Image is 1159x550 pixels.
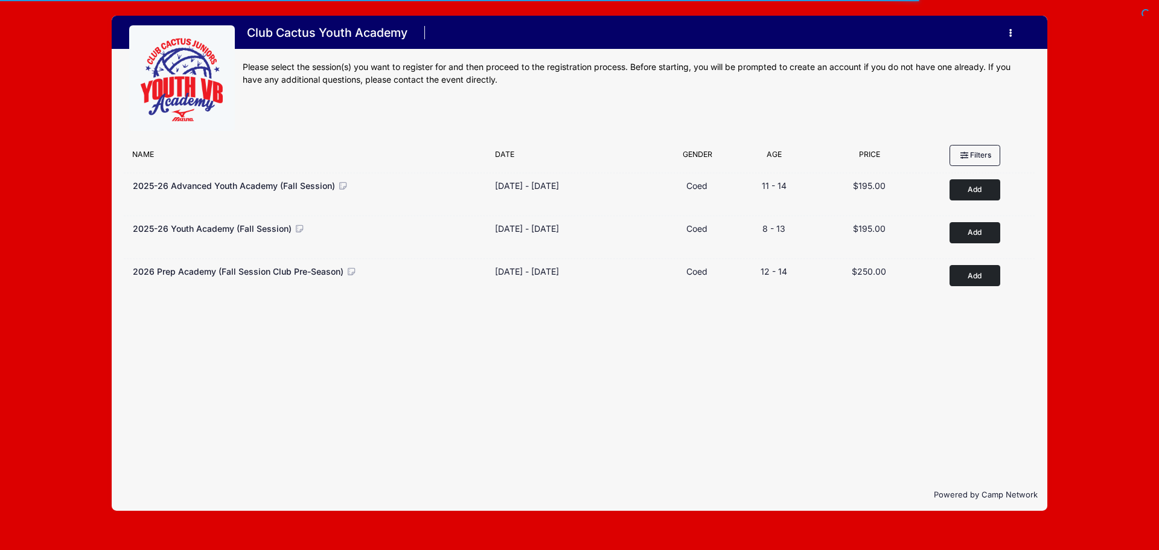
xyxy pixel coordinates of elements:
[243,22,411,43] h1: Club Cactus Youth Academy
[853,223,886,234] span: $195.00
[686,223,707,234] span: Coed
[853,181,886,191] span: $195.00
[495,265,559,278] div: [DATE] - [DATE]
[137,33,228,124] img: logo
[495,179,559,192] div: [DATE] - [DATE]
[489,149,661,166] div: Date
[133,266,343,277] span: 2026 Prep Academy (Fall Session Club Pre-Season)
[121,489,1038,501] p: Powered by Camp Network
[495,222,559,235] div: [DATE] - [DATE]
[762,181,787,191] span: 11 - 14
[762,223,785,234] span: 8 - 13
[950,222,1000,243] button: Add
[126,149,488,166] div: Name
[686,181,707,191] span: Coed
[133,223,292,234] span: 2025-26 Youth Academy (Fall Session)
[661,149,733,166] div: Gender
[733,149,815,166] div: Age
[761,266,787,277] span: 12 - 14
[243,61,1030,86] div: Please select the session(s) you want to register for and then proceed to the registration proces...
[852,266,886,277] span: $250.00
[133,181,335,191] span: 2025-26 Advanced Youth Academy (Fall Session)
[950,145,1000,165] button: Filters
[950,179,1000,200] button: Add
[815,149,924,166] div: Price
[950,265,1000,286] button: Add
[686,266,707,277] span: Coed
